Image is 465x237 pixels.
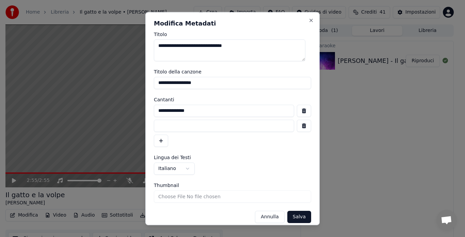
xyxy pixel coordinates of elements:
[154,183,179,188] span: Thumbnail
[154,20,311,27] h2: Modifica Metadati
[154,155,191,160] span: Lingua dei Testi
[287,211,311,223] button: Salva
[154,69,311,74] label: Titolo della canzone
[154,97,311,102] label: Cantanti
[255,211,285,223] button: Annulla
[154,32,311,37] label: Titolo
